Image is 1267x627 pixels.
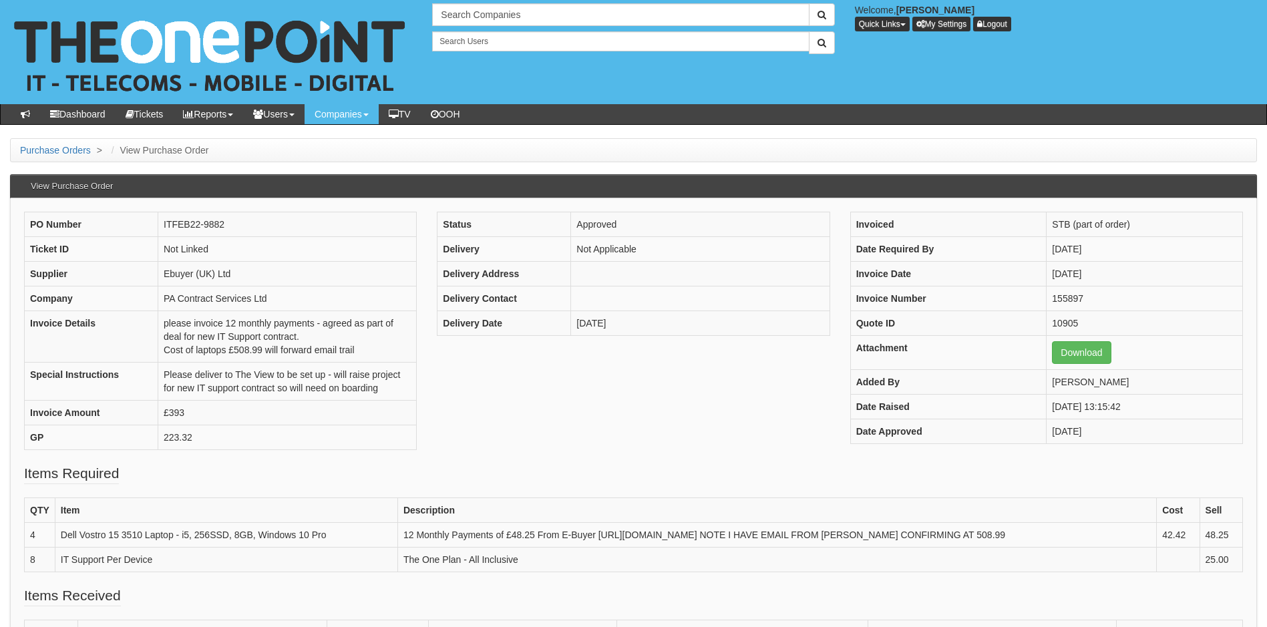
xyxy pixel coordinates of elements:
td: 10905 [1047,311,1243,336]
button: Quick Links [855,17,910,31]
a: OOH [421,104,470,124]
td: 4 [25,523,55,548]
th: Date Required By [850,237,1047,262]
th: Company [25,286,158,311]
td: The One Plan - All Inclusive [397,548,1156,572]
td: PA Contract Services Ltd [158,286,417,311]
td: [DATE] [571,311,830,336]
td: Please deliver to The View to be set up - will raise project for new IT support contract so will ... [158,363,417,401]
th: Invoice Date [850,262,1047,286]
a: Tickets [116,104,174,124]
td: Ebuyer (UK) Ltd [158,262,417,286]
input: Search Users [432,31,809,51]
td: 48.25 [1200,523,1242,548]
td: 25.00 [1200,548,1242,572]
th: Description [397,498,1156,523]
td: Approved [571,212,830,237]
th: Invoiced [850,212,1047,237]
th: Invoice Number [850,286,1047,311]
th: Ticket ID [25,237,158,262]
li: View Purchase Order [108,144,209,157]
th: Special Instructions [25,363,158,401]
td: 12 Monthly Payments of £48.25 From E-Buyer [URL][DOMAIN_NAME] NOTE I HAVE EMAIL FROM [PERSON_NAME... [397,523,1156,548]
td: STB (part of order) [1047,212,1243,237]
th: Delivery Date [437,311,571,336]
th: Supplier [25,262,158,286]
th: Item [55,498,397,523]
a: Reports [173,104,243,124]
a: Companies [305,104,379,124]
th: Status [437,212,571,237]
td: Not Linked [158,237,417,262]
a: My Settings [912,17,971,31]
input: Search Companies [432,3,809,26]
th: Delivery Address [437,262,571,286]
th: Delivery Contact [437,286,571,311]
td: 42.42 [1157,523,1200,548]
legend: Items Received [24,586,121,606]
td: 8 [25,548,55,572]
span: > [94,145,106,156]
a: Users [243,104,305,124]
td: 155897 [1047,286,1243,311]
th: Date Approved [850,419,1047,444]
th: Quote ID [850,311,1047,336]
th: GP [25,425,158,450]
td: Not Applicable [571,237,830,262]
th: QTY [25,498,55,523]
a: Logout [973,17,1011,31]
td: [PERSON_NAME] [1047,370,1243,395]
h3: View Purchase Order [24,175,120,198]
b: [PERSON_NAME] [896,5,974,15]
th: Invoice Amount [25,401,158,425]
td: 223.32 [158,425,417,450]
th: Invoice Details [25,311,158,363]
a: Dashboard [40,104,116,124]
td: £393 [158,401,417,425]
td: ITFEB22-9882 [158,212,417,237]
legend: Items Required [24,463,119,484]
th: Delivery [437,237,571,262]
a: Download [1052,341,1111,364]
td: [DATE] [1047,237,1243,262]
td: [DATE] [1047,262,1243,286]
td: Dell Vostro 15 3510 Laptop - i5, 256SSD, 8GB, Windows 10 Pro [55,523,397,548]
td: IT Support Per Device [55,548,397,572]
a: Purchase Orders [20,145,91,156]
th: Date Raised [850,395,1047,419]
th: Sell [1200,498,1242,523]
td: [DATE] 13:15:42 [1047,395,1243,419]
td: please invoice 12 monthly payments - agreed as part of deal for new IT Support contract. Cost of ... [158,311,417,363]
td: [DATE] [1047,419,1243,444]
th: Attachment [850,336,1047,370]
th: PO Number [25,212,158,237]
a: TV [379,104,421,124]
th: Added By [850,370,1047,395]
th: Cost [1157,498,1200,523]
div: Welcome, [845,3,1267,31]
